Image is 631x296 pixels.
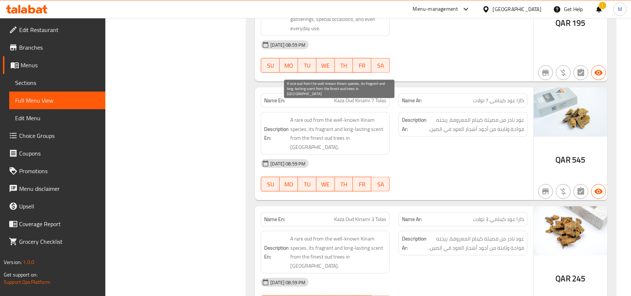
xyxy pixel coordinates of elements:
span: [DATE] 08:59 PM [267,42,308,49]
span: FR [356,60,368,71]
span: عود نادر من فصيلة كينام المعروفة، ريحته فواحة وثابتة من أجود أشجار العود في الصين. [428,234,524,252]
span: Menus [21,61,99,69]
span: Promotions [19,167,99,175]
span: Get support on: [4,270,38,279]
button: Available [591,184,606,199]
a: Sections [9,74,105,92]
button: FR [353,177,371,192]
a: Edit Menu [9,109,105,127]
img: Kaza_Oud_Kinami_7_Tolas638951005180054246.jpg [534,88,607,136]
strong: Name En: [264,215,285,223]
a: Support.OpsPlatform [4,277,50,287]
span: FR [356,179,368,190]
button: TU [298,177,316,192]
span: Choice Groups [19,131,99,140]
button: SA [371,177,390,192]
span: 195 [572,16,585,30]
a: Grocery Checklist [3,233,105,250]
span: SA [374,60,387,71]
span: Coverage Report [19,220,99,228]
span: QAR [556,271,571,286]
span: WE [319,179,332,190]
strong: Description Ar: [402,115,427,133]
span: SU [264,60,277,71]
span: WE [319,60,332,71]
a: Full Menu View [9,92,105,109]
button: Purchased item [556,184,571,199]
button: WE [316,58,335,73]
span: 245 [572,271,585,286]
span: Kaza Oud Kinami 7 Tolas [334,97,386,104]
span: SA [374,179,387,190]
span: Full Menu View [15,96,99,105]
button: TH [335,58,353,73]
span: كازا عود كينامي 3 تولات [473,215,524,223]
button: MO [280,177,298,192]
strong: Name Ar: [402,97,422,104]
span: Edit Menu [15,114,99,122]
span: QAR [556,16,571,30]
strong: Name Ar: [402,215,422,223]
span: A rare oud from the well-known Kinam species, its fragrant and long-lasting scent from the finest... [290,115,386,151]
span: [DATE] 08:59 PM [267,279,308,286]
span: TH [338,179,350,190]
strong: Name En: [264,97,285,104]
span: MO [283,179,295,190]
strong: Description Ar: [402,234,427,252]
div: Menu-management [413,5,458,14]
span: QAR [556,153,571,167]
a: Coupons [3,145,105,162]
a: Branches [3,39,105,56]
button: SA [371,58,390,73]
span: 545 [572,153,585,167]
button: MO [280,58,298,73]
span: TU [301,60,313,71]
a: Menu disclaimer [3,180,105,197]
div: [GEOGRAPHIC_DATA] [493,5,541,13]
button: Not branch specific item [538,65,553,80]
span: Upsell [19,202,99,211]
span: كازا عود كينامي 7 تولات [473,97,524,104]
span: Branches [19,43,99,52]
button: Purchased item [556,65,571,80]
strong: Description En: [264,125,289,143]
button: WE [316,177,335,192]
span: [DATE] 08:59 PM [267,160,308,167]
span: Grocery Checklist [19,237,99,246]
span: TU [301,179,313,190]
span: Menu disclaimer [19,184,99,193]
span: Sections [15,78,99,87]
span: Version: [4,257,22,267]
span: Kaza Oud Kinami 3 Tolas [334,215,386,223]
button: Not has choices [574,65,588,80]
button: Available [591,65,606,80]
button: SU [261,58,280,73]
button: SU [261,177,280,192]
a: Coverage Report [3,215,105,233]
button: TH [335,177,353,192]
a: Choice Groups [3,127,105,145]
span: 1.0.0 [23,257,34,267]
img: Kaza_Oud_Kinami_3_Tolas638951005225282379.jpg [534,206,607,255]
strong: Description En: [264,243,289,261]
button: FR [353,58,371,73]
button: Not branch specific item [538,184,553,199]
a: Edit Restaurant [3,21,105,39]
span: M [618,5,622,13]
span: SU [264,179,277,190]
span: Coupons [19,149,99,158]
span: عود نادر من فصيلة كينام المعروفة، ريحته فواحة وثابتة من أجود أشجار العود في الصين. [428,115,524,133]
span: A rare oud from the well-known Kinam species, its fragrant and long-lasting scent from the finest... [290,234,386,270]
span: TH [338,60,350,71]
a: Menus [3,56,105,74]
button: Not has choices [574,184,588,199]
button: TU [298,58,316,73]
a: Promotions [3,162,105,180]
span: Edit Restaurant [19,25,99,34]
span: MO [283,60,295,71]
a: Upsell [3,197,105,215]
